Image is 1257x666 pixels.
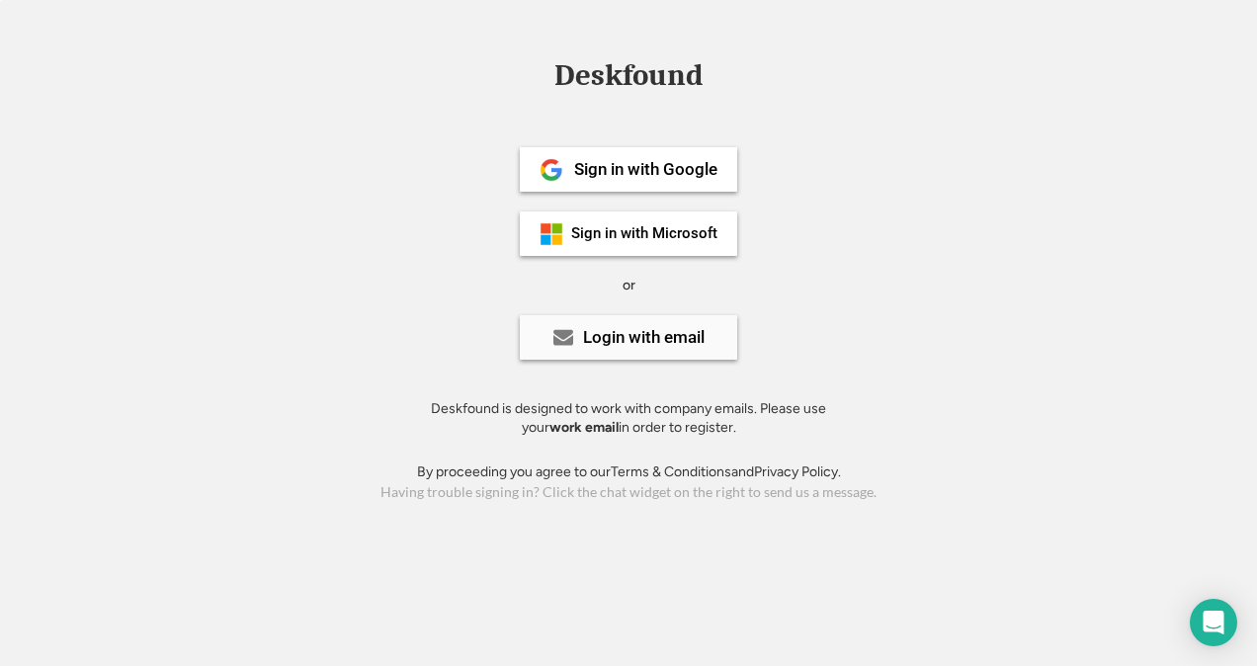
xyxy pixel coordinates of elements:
[623,276,635,295] div: or
[540,222,563,246] img: ms-symbollockup_mssymbol_19.png
[545,60,712,91] div: Deskfound
[1190,599,1237,646] div: Open Intercom Messenger
[549,419,619,436] strong: work email
[754,463,841,480] a: Privacy Policy.
[571,226,717,241] div: Sign in with Microsoft
[540,158,563,182] img: 1024px-Google__G__Logo.svg.png
[574,161,717,178] div: Sign in with Google
[406,399,851,438] div: Deskfound is designed to work with company emails. Please use your in order to register.
[417,462,841,482] div: By proceeding you agree to our and
[583,329,705,346] div: Login with email
[611,463,731,480] a: Terms & Conditions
